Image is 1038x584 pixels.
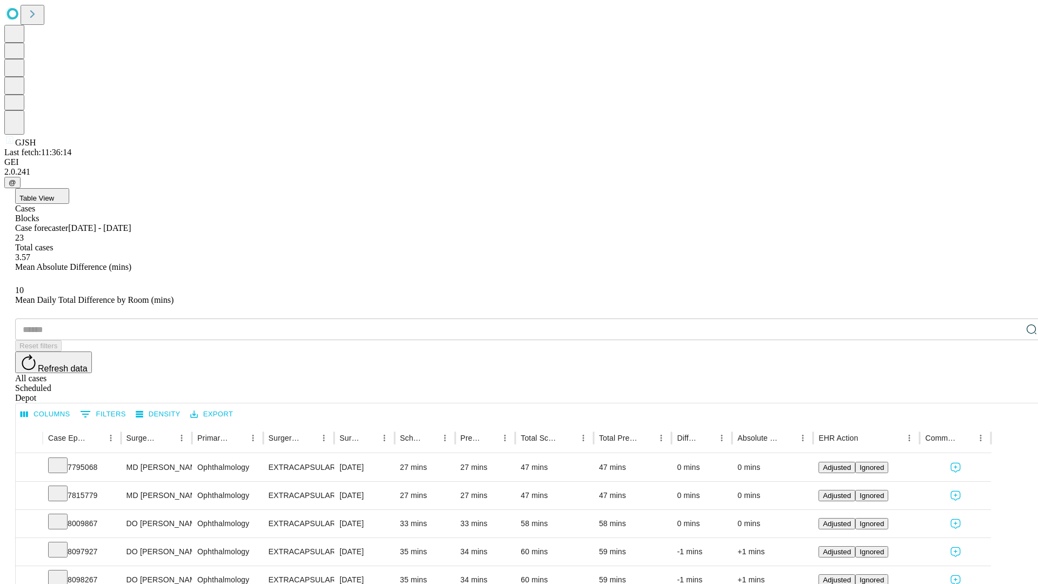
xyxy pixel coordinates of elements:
div: 47 mins [521,454,588,481]
button: Sort [699,430,714,446]
div: 59 mins [599,538,667,566]
div: Total Predicted Duration [599,434,638,442]
div: -1 mins [677,538,727,566]
div: Case Epic Id [48,434,87,442]
div: Predicted In Room Duration [461,434,482,442]
div: Ophthalmology [197,454,257,481]
div: 8009867 [48,510,116,537]
div: DO [PERSON_NAME] [127,538,187,566]
button: Sort [958,430,973,446]
div: 27 mins [461,454,510,481]
button: Refresh data [15,351,92,373]
button: Sort [482,430,497,446]
div: MD [PERSON_NAME] [127,454,187,481]
button: Sort [159,430,174,446]
button: Sort [88,430,103,446]
span: Reset filters [19,342,57,350]
div: 0 mins [677,454,727,481]
div: Surgeon Name [127,434,158,442]
div: 27 mins [400,454,450,481]
button: Density [133,406,183,423]
button: Show filters [77,406,129,423]
span: Ignored [860,548,884,556]
div: EXTRACAPSULAR CATARACT REMOVAL WITH [MEDICAL_DATA] [269,510,329,537]
button: Menu [245,430,261,446]
button: Sort [859,430,874,446]
div: 0 mins [677,510,727,537]
div: EXTRACAPSULAR CATARACT REMOVAL WITH [MEDICAL_DATA] [269,482,329,509]
span: Mean Absolute Difference (mins) [15,262,131,271]
span: [DATE] - [DATE] [68,223,131,233]
div: 47 mins [521,482,588,509]
button: Sort [362,430,377,446]
button: Menu [174,430,189,446]
button: Sort [780,430,795,446]
div: Primary Service [197,434,229,442]
div: Ophthalmology [197,482,257,509]
div: EXTRACAPSULAR CATARACT REMOVAL WITH [MEDICAL_DATA] [269,454,329,481]
button: Ignored [855,546,888,558]
div: 0 mins [737,510,808,537]
button: Menu [316,430,331,446]
span: @ [9,178,16,187]
div: 34 mins [461,538,510,566]
span: GJSH [15,138,36,147]
button: Reset filters [15,340,62,351]
button: Menu [437,430,453,446]
span: Case forecaster [15,223,68,233]
span: Table View [19,194,54,202]
span: Ignored [860,576,884,584]
span: Total cases [15,243,53,252]
button: Menu [902,430,917,446]
span: Adjusted [823,520,851,528]
span: Adjusted [823,492,851,500]
button: Menu [497,430,513,446]
button: Export [188,406,236,423]
button: Expand [21,487,37,506]
div: Difference [677,434,698,442]
div: 33 mins [461,510,510,537]
div: 58 mins [521,510,588,537]
div: 2.0.241 [4,167,1034,177]
span: Adjusted [823,548,851,556]
span: Adjusted [823,576,851,584]
button: Menu [795,430,810,446]
div: MD [PERSON_NAME] [127,482,187,509]
span: Ignored [860,520,884,528]
button: Adjusted [819,518,855,529]
div: 27 mins [461,482,510,509]
button: @ [4,177,21,188]
button: Select columns [18,406,73,423]
button: Sort [422,430,437,446]
div: 58 mins [599,510,667,537]
div: 27 mins [400,482,450,509]
div: Ophthalmology [197,510,257,537]
span: Adjusted [823,463,851,472]
div: [DATE] [340,454,389,481]
div: 8097927 [48,538,116,566]
div: Absolute Difference [737,434,779,442]
span: 23 [15,233,24,242]
div: Total Scheduled Duration [521,434,560,442]
div: 60 mins [521,538,588,566]
div: [DATE] [340,538,389,566]
div: GEI [4,157,1034,167]
span: Mean Daily Total Difference by Room (mins) [15,295,174,304]
span: Last fetch: 11:36:14 [4,148,71,157]
div: [DATE] [340,482,389,509]
button: Adjusted [819,462,855,473]
button: Ignored [855,462,888,473]
button: Expand [21,515,37,534]
div: 0 mins [737,482,808,509]
button: Menu [714,430,729,446]
button: Adjusted [819,546,855,558]
span: Ignored [860,492,884,500]
div: 33 mins [400,510,450,537]
div: 0 mins [737,454,808,481]
div: +1 mins [737,538,808,566]
button: Menu [576,430,591,446]
button: Expand [21,543,37,562]
div: Ophthalmology [197,538,257,566]
button: Sort [561,430,576,446]
button: Sort [230,430,245,446]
